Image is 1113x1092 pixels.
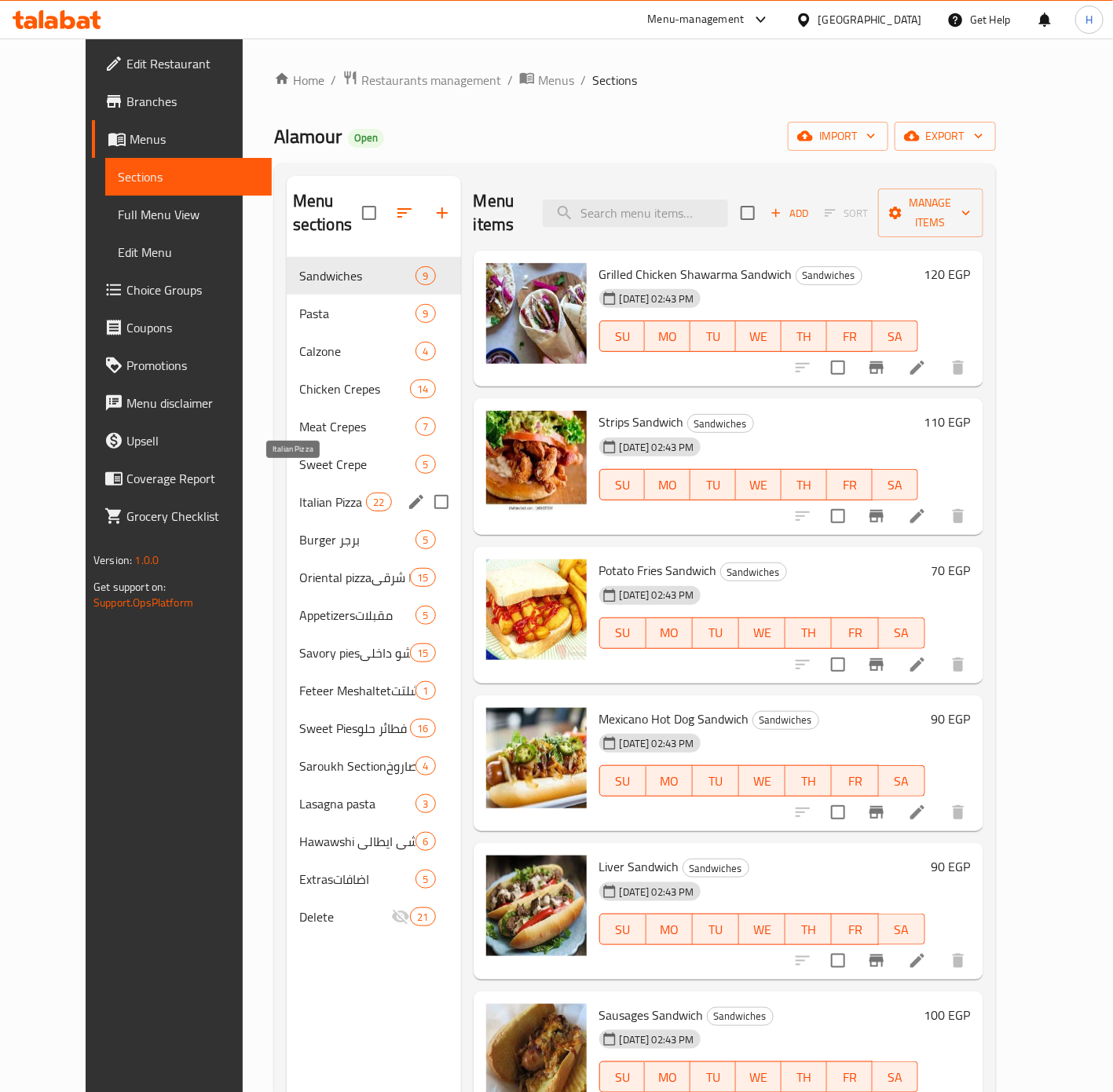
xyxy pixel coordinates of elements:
button: FR [827,469,873,500]
span: Appetizersمقبلات [299,606,416,625]
a: Full Menu View [105,196,272,233]
button: WE [736,321,782,352]
div: Hawawshi حواوشي ايطالي6 [287,823,461,860]
span: Chicken Crepes [299,379,410,398]
button: TU [690,469,736,500]
button: Manage items [878,189,983,237]
span: Add [768,204,811,222]
li: / [507,71,513,90]
span: Open [348,131,384,145]
img: Mexicano Hot Dog Sandwich [486,708,587,808]
button: MO [645,321,690,352]
span: Extrasاضافات [299,870,416,889]
button: SA [873,321,918,352]
span: TU [697,1066,730,1089]
button: Branch-specific-item [858,349,895,387]
span: Alamour [274,119,342,154]
div: Oriental pizzaبيتزا شرقي15 [287,559,461,596]
div: Sweet Piesفطائر حلو [299,719,410,738]
span: FR [833,474,866,497]
div: Lasagna pasta3 [287,785,461,823]
div: Italian Pizza22edit [287,483,461,521]
h6: 90 EGP [932,708,971,730]
span: Lasagna pasta [299,794,416,813]
span: [DATE] 02:43 PM [613,291,701,306]
span: TU [699,770,733,793]
span: SA [885,621,919,644]
span: MO [653,621,686,644]
span: 5 [416,872,434,887]
span: Get support on: [93,577,166,597]
a: Grocery Checklist [92,497,272,535]
span: [DATE] 02:43 PM [613,736,701,751]
div: Pasta [299,304,416,323]
button: FR [827,321,873,352]
span: 21 [411,910,434,925]
div: Sandwiches [707,1007,774,1026]
div: Sandwiches9 [287,257,461,295]
span: Edit Menu [118,243,259,262]
span: Upsell [126,431,259,450]
span: Savory piesحادق حشو داخلي [299,643,410,662]
button: Branch-specific-item [858,942,895,980]
span: Feteer Meshaltetمشلتت [299,681,416,700]
button: SA [873,469,918,500]
div: Savory piesحادق حشو داخلي15 [287,634,461,672]
a: Coverage Report [92,460,272,497]
a: Sections [105,158,272,196]
button: FR [832,765,878,797]
span: 15 [411,646,434,661]
a: Restaurants management [342,70,501,90]
span: Sweet Crepe [299,455,416,474]
span: [DATE] 02:43 PM [613,440,701,455]
span: SA [885,918,919,941]
button: Branch-specific-item [858,793,895,831]
a: Edit menu item [908,655,927,674]
a: Promotions [92,346,272,384]
span: TU [699,621,733,644]
div: Calzone4 [287,332,461,370]
span: Menus [130,130,259,148]
span: Sections [118,167,259,186]
div: Menu-management [648,10,745,29]
button: TH [785,765,832,797]
span: Grocery Checklist [126,507,259,526]
span: WE [745,918,779,941]
span: TH [788,474,821,497]
span: MO [653,918,686,941]
span: Select section first [815,201,878,225]
button: TU [693,765,739,797]
a: Menus [519,70,574,90]
span: Add item [764,201,815,225]
div: items [410,643,435,662]
span: H [1086,11,1093,28]
h6: 70 EGP [932,559,971,581]
span: Select to update [822,944,855,977]
button: TH [782,321,827,352]
span: Potato Fries Sandwich [599,559,717,582]
button: TH [782,469,827,500]
svg: Inactive section [391,907,410,926]
nav: breadcrumb [274,70,996,90]
div: items [416,455,435,474]
button: SA [879,914,925,945]
span: SU [606,621,640,644]
div: Saroukh Sectionصاروخ [299,757,416,775]
button: TH [785,617,832,649]
span: Sausages Sandwich [599,1003,704,1027]
div: items [416,832,435,851]
span: FR [833,1066,866,1089]
a: Edit menu item [908,803,927,822]
span: Edit Restaurant [126,54,259,73]
button: WE [739,914,785,945]
span: 7 [416,420,434,434]
div: Sandwiches [299,266,416,285]
div: Sandwiches [720,562,787,581]
span: MO [651,1066,684,1089]
button: MO [646,617,693,649]
div: items [416,530,435,549]
div: items [366,493,391,511]
span: SA [879,325,912,348]
div: Sandwiches [687,414,754,433]
span: TH [788,1066,821,1089]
